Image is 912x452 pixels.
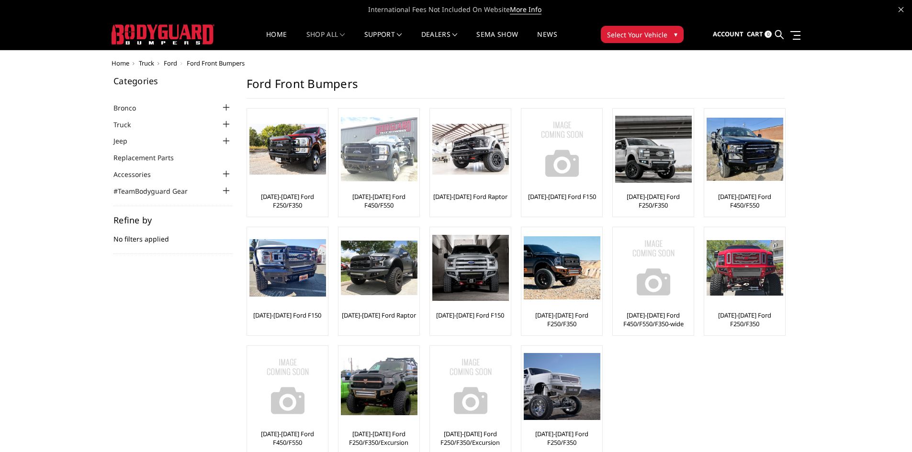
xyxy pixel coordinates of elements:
a: [DATE]-[DATE] Ford F250/F350/Excursion [432,430,508,447]
a: [DATE]-[DATE] Ford F450/F550 [707,192,783,209]
div: No filters applied [113,216,232,254]
a: #TeamBodyguard Gear [113,186,200,196]
a: Bronco [113,103,148,113]
span: Ford Front Bumpers [187,59,245,67]
a: [DATE]-[DATE] Ford F150 [528,192,596,201]
a: [DATE]-[DATE] Ford F250/F350/Excursion [341,430,417,447]
span: Select Your Vehicle [607,30,667,40]
img: No Image [432,348,509,425]
a: [DATE]-[DATE] Ford F250/F350 [615,192,691,209]
a: [DATE]-[DATE] Ford F450/F550 [341,192,417,209]
img: No Image [524,111,600,187]
a: [DATE]-[DATE] Ford Raptor [342,311,416,320]
a: Truck [139,59,154,67]
h5: Categories [113,77,232,85]
a: [DATE]-[DATE] Ford F150 [436,311,504,320]
img: No Image [615,230,692,306]
span: ▾ [674,29,677,39]
a: SEMA Show [476,31,518,50]
h5: Refine by [113,216,232,224]
img: BODYGUARD BUMPERS [112,24,214,44]
a: Account [713,22,743,47]
a: News [537,31,557,50]
a: Ford [164,59,177,67]
a: Dealers [421,31,458,50]
span: Account [713,30,743,38]
span: 0 [765,31,772,38]
a: No Image [615,230,691,306]
a: Accessories [113,169,163,179]
a: Jeep [113,136,139,146]
span: Cart [747,30,763,38]
a: More Info [510,5,541,14]
h1: Ford Front Bumpers [247,77,785,99]
a: Home [266,31,287,50]
a: Truck [113,120,143,130]
a: [DATE]-[DATE] Ford F250/F350 [524,430,600,447]
a: [DATE]-[DATE] Ford F450/F550/F350-wide [615,311,691,328]
a: Cart 0 [747,22,772,47]
button: Select Your Vehicle [601,26,684,43]
a: [DATE]-[DATE] Ford F250/F350 [707,311,783,328]
a: Home [112,59,129,67]
a: Support [364,31,402,50]
a: [DATE]-[DATE] Ford Raptor [433,192,507,201]
a: Replacement Parts [113,153,186,163]
img: No Image [249,348,326,425]
a: [DATE]-[DATE] Ford F250/F350 [249,192,326,209]
a: shop all [306,31,345,50]
a: [DATE]-[DATE] Ford F450/F550 [249,430,326,447]
a: [DATE]-[DATE] Ford F250/F350 [524,311,600,328]
a: [DATE]-[DATE] Ford F150 [253,311,321,320]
